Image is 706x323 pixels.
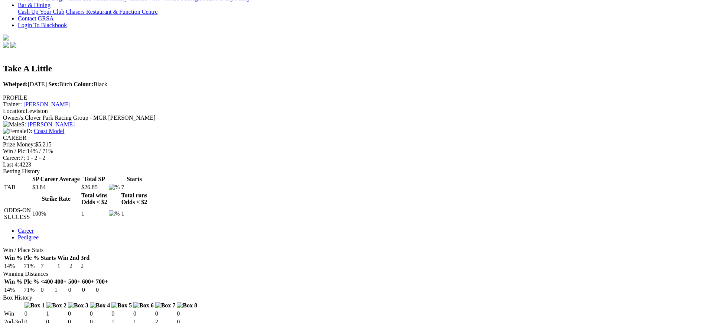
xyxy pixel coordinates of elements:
[3,155,20,161] span: Career:
[68,302,88,309] img: Box 3
[23,254,39,262] th: Plc %
[4,184,31,191] td: TAB
[18,234,39,240] a: Pedigree
[3,161,703,168] div: 4223
[3,108,703,114] div: Lewiston
[18,9,703,15] div: Bar & Dining
[80,254,90,262] th: 3rd
[3,128,32,134] span: D:
[121,192,147,206] th: Total runs Odds < $2
[109,210,120,217] img: %
[4,286,23,294] td: 14%
[81,184,108,191] td: $26.85
[3,141,35,148] span: Prize Money:
[121,207,147,221] td: 1
[121,175,147,183] th: Starts
[3,294,703,301] div: Box History
[40,262,56,270] td: 7
[69,262,79,270] td: 2
[81,175,108,183] th: Total SP
[82,278,95,285] th: 600+
[23,262,39,270] td: 71%
[18,22,67,28] a: Login To Blackbook
[46,310,67,317] td: 1
[68,310,89,317] td: 0
[155,302,176,309] img: Box 7
[109,184,120,191] img: %
[95,278,108,285] th: 700+
[32,192,80,206] th: Strike Rate
[74,81,93,87] b: Colour:
[3,35,9,41] img: logo-grsa-white.png
[4,278,23,285] th: Win %
[3,81,47,87] span: [DATE]
[3,64,703,74] h2: Take A Little
[177,302,197,309] img: Box 8
[57,254,68,262] th: Win
[3,42,9,48] img: facebook.svg
[68,286,81,294] td: 0
[133,302,154,309] img: Box 6
[3,128,26,135] img: Female
[3,101,22,107] span: Trainer:
[4,262,23,270] td: 14%
[23,101,71,107] a: [PERSON_NAME]
[3,148,703,155] div: 14% / 71%
[4,310,23,317] td: Win
[3,94,703,101] div: PROFILE
[111,302,132,309] img: Box 5
[3,161,19,168] span: Last 4:
[23,278,39,285] th: Plc %
[68,278,81,285] th: 500+
[155,310,176,317] td: 0
[18,15,53,22] a: Contact GRSA
[10,42,16,48] img: twitter.svg
[121,184,147,191] td: 7
[69,254,79,262] th: 2nd
[23,286,39,294] td: 71%
[24,310,45,317] td: 0
[3,121,21,128] img: Male
[46,302,66,309] img: Box 2
[4,254,23,262] th: Win %
[133,310,154,317] td: 0
[18,227,34,234] a: Career
[81,192,108,206] th: Total wins Odds < $2
[3,168,703,175] div: Betting History
[18,9,64,15] a: Cash Up Your Club
[54,286,67,294] td: 1
[57,262,68,270] td: 1
[3,148,27,154] span: Win / Plc:
[18,2,51,8] a: Bar & Dining
[90,310,111,317] td: 0
[40,286,53,294] td: 0
[95,286,108,294] td: 0
[3,247,703,253] div: Win / Place Stats
[74,81,107,87] span: Black
[82,286,95,294] td: 0
[25,302,45,309] img: Box 1
[81,207,108,221] td: 1
[3,155,703,161] div: 7; 1 - 2 - 2
[32,175,80,183] th: SP Career Average
[80,262,90,270] td: 2
[111,310,132,317] td: 0
[40,254,56,262] th: Starts
[3,271,703,277] div: Winning Distances
[176,310,198,317] td: 0
[3,81,28,87] b: Whelped:
[66,9,157,15] a: Chasers Restaurant & Function Centre
[3,121,26,127] span: S:
[3,114,25,121] span: Owner/s:
[3,141,703,148] div: $5,215
[34,128,64,134] a: Coast Model
[54,278,67,285] th: 400+
[48,81,72,87] span: Bitch
[48,81,59,87] b: Sex:
[32,207,80,221] td: 100%
[4,207,31,221] td: ODDS-ON SUCCESS
[3,108,26,114] span: Location:
[90,302,110,309] img: Box 4
[40,278,53,285] th: <400
[3,114,703,121] div: Clover Park Racing Group - MGR [PERSON_NAME]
